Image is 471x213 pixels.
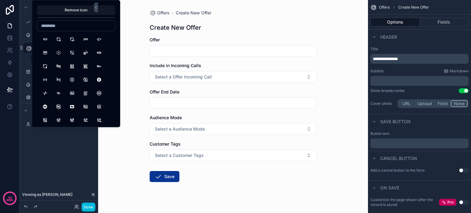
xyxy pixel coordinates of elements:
[415,100,435,107] button: Upload
[40,88,51,99] button: Activity
[53,101,64,112] button: AdCircleOff
[451,100,468,107] button: None
[447,200,454,205] span: Pro
[157,10,170,16] span: Offers
[53,34,64,45] button: 12Hours
[150,171,179,182] button: Save
[450,69,469,74] span: Markdown
[370,76,469,86] div: scrollable content
[370,139,469,148] div: scrollable content
[67,101,78,112] button: AdFilled
[82,203,95,211] button: Done
[176,10,211,16] a: Create New Offer
[94,115,105,126] button: AdjustmentsCancel
[155,74,212,80] span: Select a Offer Incoming Call
[398,5,429,10] span: Create New Offer
[370,47,469,51] label: Title
[370,131,389,136] label: Button text
[94,34,105,45] button: 360
[370,168,425,173] label: Add a cancel button to the form
[370,18,420,26] button: Options
[370,88,404,93] div: Show breadcrumbs
[444,69,469,74] a: Markdown
[150,63,201,68] span: Include in Incoming Calls
[8,195,12,201] p: 11
[380,155,417,162] span: Cancel button
[80,34,91,45] button: 2fa
[53,47,64,58] button: 3dCubeSphere
[150,23,201,32] h1: Create New Offer
[150,115,182,120] span: Audience Mode
[53,115,64,126] button: Adjustments
[80,74,91,85] button: AccessibleOff
[40,115,51,126] button: AddressBookOff
[53,61,64,72] button: ABOff
[67,88,78,99] button: Ad
[40,34,51,45] button: 123
[22,192,72,197] span: Viewing as [PERSON_NAME]
[31,54,94,64] a: Create New Offer
[53,74,64,85] button: AccessPointOff
[150,71,316,83] button: Select Button
[380,34,397,40] span: Header
[150,37,160,42] span: Offer
[80,101,91,112] button: AdOff
[67,74,78,85] button: Accessible
[94,74,105,85] button: AccessibleOffFilled
[80,61,91,72] button: AbacusOff
[380,185,399,191] span: On save
[150,10,170,16] a: Offers
[150,150,316,161] button: Select Button
[94,47,105,58] button: AB
[80,47,91,58] button: 3dRotate
[80,88,91,99] button: Ad2
[380,119,411,125] span: Save button
[150,141,181,146] span: Customer Tags
[67,47,78,58] button: 3dCubeSphereOff
[80,115,91,126] button: AdjustmentsBolt
[150,123,316,135] button: Select Button
[67,61,78,72] button: Abacus
[94,61,105,72] button: Abc
[435,100,451,107] button: Field
[94,88,105,99] button: AdCircle
[67,34,78,45] button: 24Hours
[155,152,204,158] span: Select a Customer Tags
[398,100,415,107] button: URL
[40,61,51,72] button: AB2
[155,126,205,132] span: Select a Audience Mode
[370,54,469,64] div: scrollable content
[53,88,64,99] button: ActivityHeartbeat
[420,18,469,26] button: Fields
[94,101,105,112] button: AddressBook
[67,115,78,126] button: AdjustmentsAlt
[40,74,51,85] button: AccessPoint
[150,89,179,94] span: Offer End Date
[370,69,384,74] label: Subtitle
[379,5,390,10] span: Offers
[370,101,395,106] label: Cover photo
[40,47,51,58] button: 360View
[37,5,115,15] button: Remove icon
[370,197,439,207] label: Customize the page shown after the record is saved
[6,198,13,203] p: days
[40,101,51,112] button: AdCircleFilled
